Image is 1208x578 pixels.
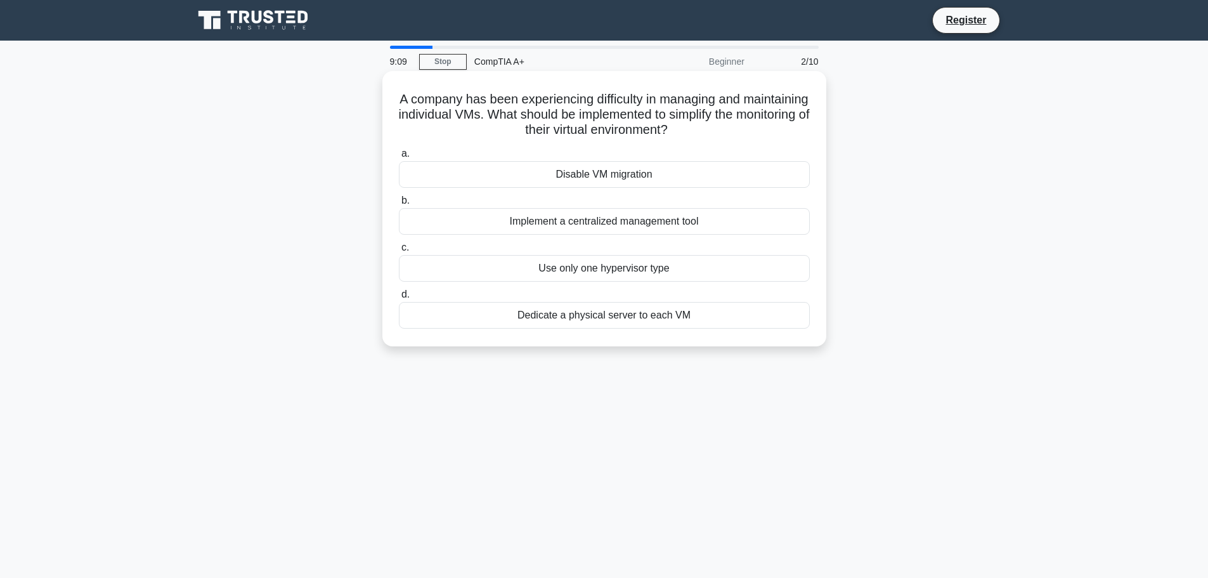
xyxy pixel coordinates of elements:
div: Dedicate a physical server to each VM [399,302,810,329]
span: a. [401,148,410,159]
span: c. [401,242,409,253]
span: b. [401,195,410,206]
a: Register [938,12,994,28]
h5: A company has been experiencing difficulty in managing and maintaining individual VMs. What shoul... [398,91,811,138]
div: Beginner [641,49,752,74]
span: d. [401,289,410,299]
div: 9:09 [382,49,419,74]
a: Stop [419,54,467,70]
div: Use only one hypervisor type [399,255,810,282]
div: Disable VM migration [399,161,810,188]
div: Implement a centralized management tool [399,208,810,235]
div: CompTIA A+ [467,49,641,74]
div: 2/10 [752,49,826,74]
